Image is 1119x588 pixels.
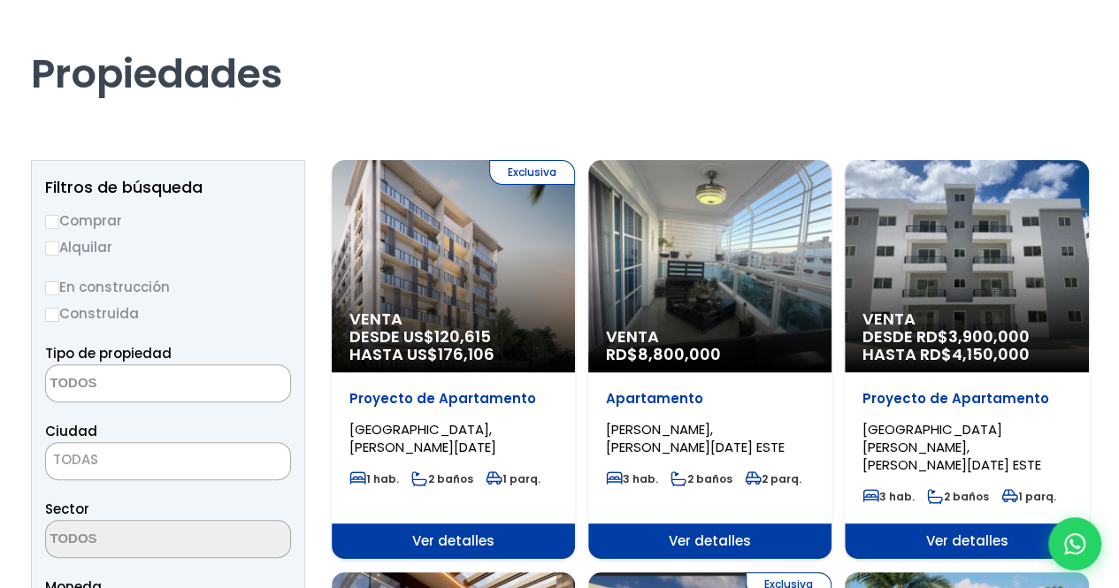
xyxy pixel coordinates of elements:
span: 8,800,000 [638,343,721,365]
span: [GEOGRAPHIC_DATA][PERSON_NAME], [PERSON_NAME][DATE] ESTE [862,420,1041,474]
input: Alquilar [45,241,59,256]
span: Ver detalles [588,523,832,559]
span: Venta [862,310,1070,328]
a: Venta DESDE RD$3,900,000 HASTA RD$4,150,000 Proyecto de Apartamento [GEOGRAPHIC_DATA][PERSON_NAME... [845,160,1088,559]
input: En construcción [45,281,59,295]
label: Construida [45,302,291,325]
input: Construida [45,308,59,322]
span: 176,106 [438,343,494,365]
span: Tipo de propiedad [45,344,172,363]
span: 2 baños [671,471,732,486]
span: 2 baños [927,489,989,504]
span: Venta [349,310,557,328]
span: 2 baños [411,471,473,486]
label: Comprar [45,210,291,232]
span: 1 hab. [349,471,399,486]
span: TODAS [45,442,291,480]
span: DESDE US$ [349,328,557,363]
p: Proyecto de Apartamento [349,390,557,408]
span: HASTA RD$ [862,346,1070,363]
p: Apartamento [606,390,814,408]
span: RD$ [606,343,721,365]
h2: Filtros de búsqueda [45,179,291,196]
label: Alquilar [45,236,291,258]
h1: Propiedades [31,1,1089,98]
input: Comprar [45,215,59,229]
span: 120,615 [434,325,491,347]
span: DESDE RD$ [862,328,1070,363]
span: Exclusiva [489,160,575,185]
span: Sector [45,500,89,518]
span: TODAS [53,450,98,469]
span: 2 parq. [745,471,801,486]
span: Ver detalles [332,523,575,559]
span: 4,150,000 [952,343,1030,365]
span: Venta [606,328,814,346]
span: 3 hab. [862,489,915,504]
span: 3,900,000 [948,325,1030,347]
textarea: Search [46,521,218,559]
label: En construcción [45,276,291,298]
span: 3 hab. [606,471,658,486]
span: Ciudad [45,422,97,440]
span: TODAS [46,447,290,472]
textarea: Search [46,365,218,403]
span: 1 parq. [1001,489,1056,504]
span: HASTA US$ [349,346,557,363]
span: Ver detalles [845,523,1088,559]
p: Proyecto de Apartamento [862,390,1070,408]
span: [PERSON_NAME], [PERSON_NAME][DATE] ESTE [606,420,785,456]
a: Exclusiva Venta DESDE US$120,615 HASTA US$176,106 Proyecto de Apartamento [GEOGRAPHIC_DATA], [PER... [332,160,575,559]
span: [GEOGRAPHIC_DATA], [PERSON_NAME][DATE] [349,420,496,456]
a: Venta RD$8,800,000 Apartamento [PERSON_NAME], [PERSON_NAME][DATE] ESTE 3 hab. 2 baños 2 parq. Ver... [588,160,832,559]
span: 1 parq. [486,471,540,486]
